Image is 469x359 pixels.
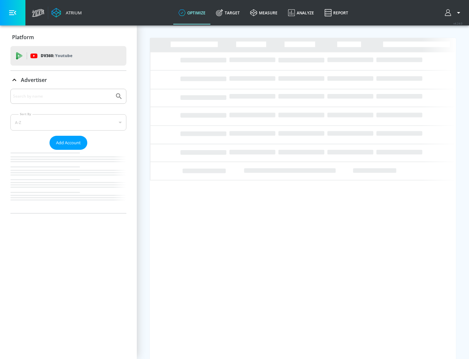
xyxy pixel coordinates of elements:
[319,1,353,24] a: Report
[41,52,72,59] p: DV360:
[10,150,126,213] nav: list of Advertiser
[453,22,462,25] span: v 4.24.0
[56,139,81,147] span: Add Account
[55,52,72,59] p: Youtube
[10,114,126,131] div: A-Z
[12,34,34,41] p: Platform
[10,89,126,213] div: Advertiser
[21,76,47,84] p: Advertiser
[283,1,319,24] a: Analyze
[63,10,82,16] div: Atrium
[211,1,245,24] a: Target
[50,136,87,150] button: Add Account
[13,92,112,101] input: Search by name
[173,1,211,24] a: optimize
[10,28,126,46] div: Platform
[51,8,82,18] a: Atrium
[10,71,126,89] div: Advertiser
[10,46,126,66] div: DV360: Youtube
[245,1,283,24] a: measure
[19,112,33,116] label: Sort By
